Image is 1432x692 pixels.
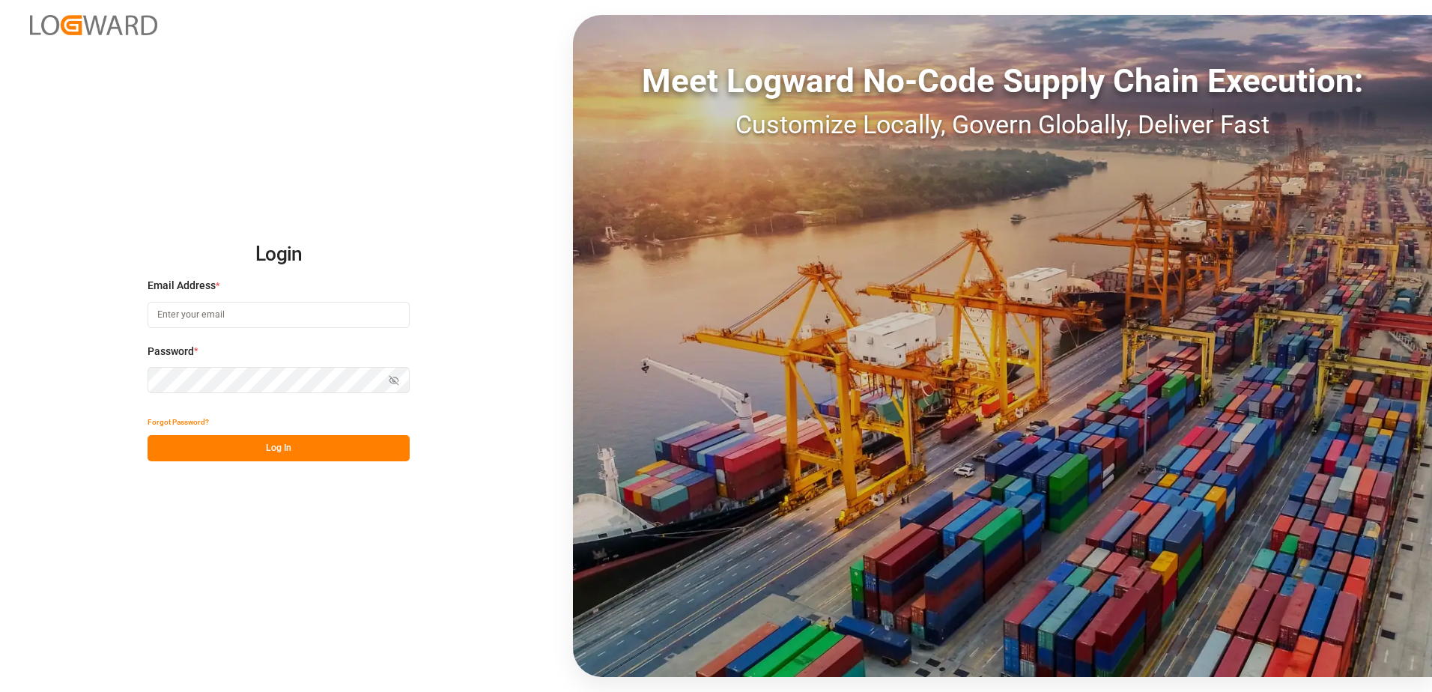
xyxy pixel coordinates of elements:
[148,409,209,435] button: Forgot Password?
[148,278,216,294] span: Email Address
[148,435,410,461] button: Log In
[148,344,194,359] span: Password
[148,302,410,328] input: Enter your email
[30,15,157,35] img: Logward_new_orange.png
[573,106,1432,144] div: Customize Locally, Govern Globally, Deliver Fast
[148,231,410,279] h2: Login
[573,56,1432,106] div: Meet Logward No-Code Supply Chain Execution:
